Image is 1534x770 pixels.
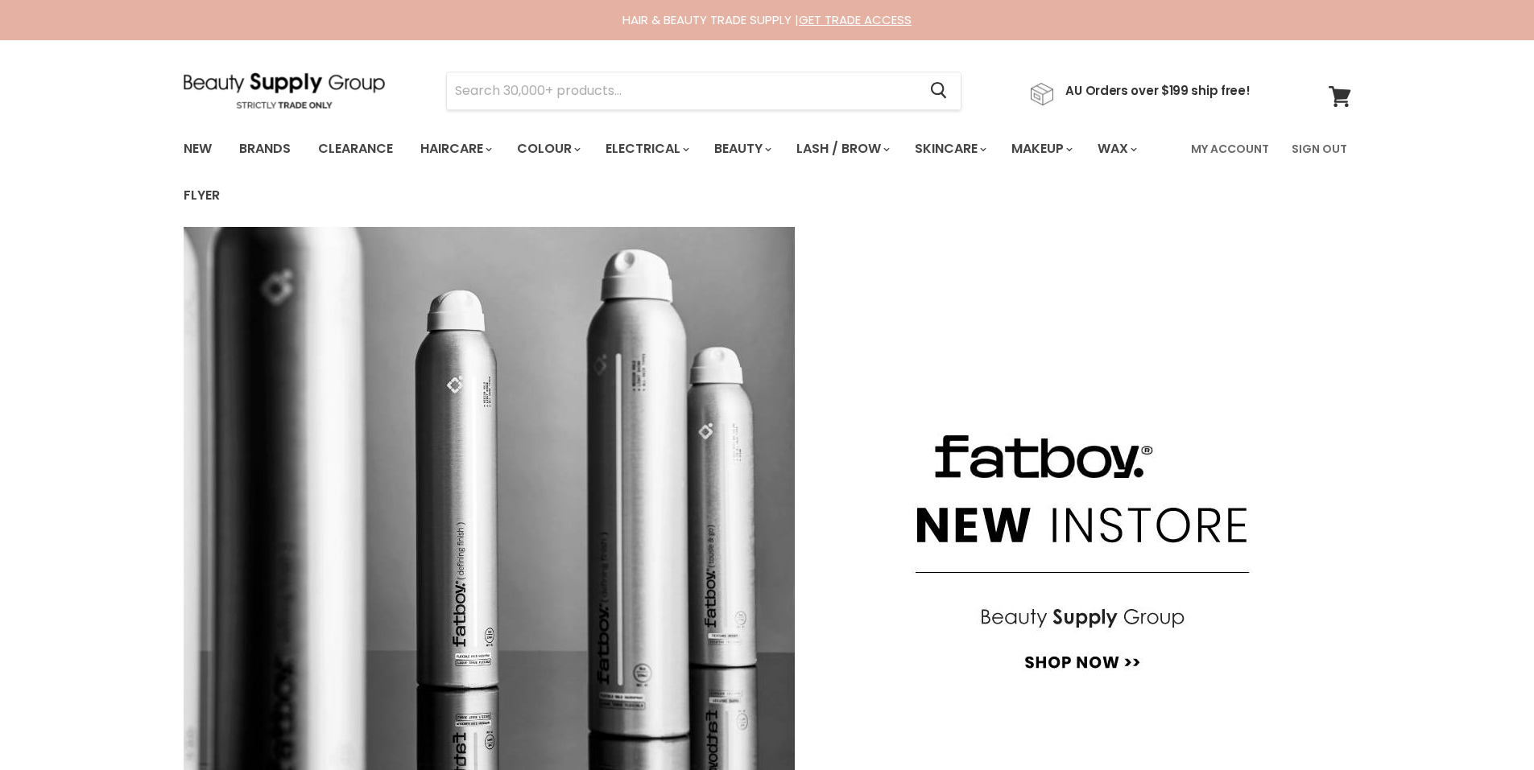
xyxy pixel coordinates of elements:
button: Search [918,72,961,109]
a: GET TRADE ACCESS [799,11,912,28]
a: Sign Out [1282,132,1357,166]
a: Lash / Brow [784,132,899,166]
a: Skincare [903,132,996,166]
a: Makeup [999,132,1082,166]
a: Wax [1085,132,1147,166]
a: New [172,132,224,166]
a: Flyer [172,179,232,212]
iframe: Gorgias live chat messenger [1453,694,1518,754]
a: My Account [1181,132,1279,166]
a: Beauty [702,132,781,166]
input: Search [447,72,918,109]
a: Haircare [408,132,502,166]
nav: Main [163,126,1371,219]
ul: Main menu [172,126,1181,219]
a: Electrical [593,132,699,166]
div: HAIR & BEAUTY TRADE SUPPLY | [163,12,1371,28]
a: Colour [505,132,590,166]
form: Product [446,72,961,110]
a: Clearance [306,132,405,166]
a: Brands [227,132,303,166]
